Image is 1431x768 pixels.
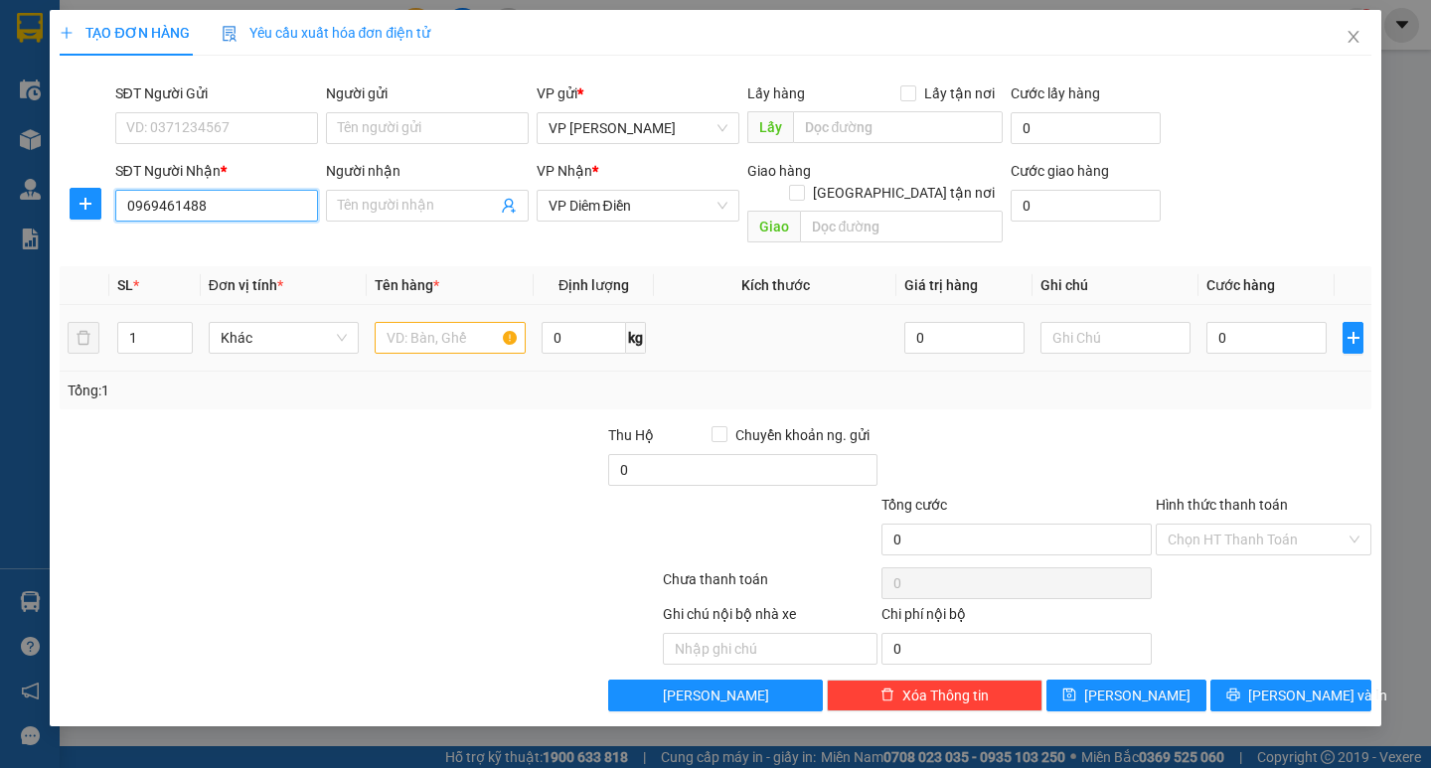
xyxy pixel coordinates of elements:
[119,134,208,151] span: 0913290339
[727,424,877,446] span: Chuyển khoản ng. gửi
[663,603,878,633] div: Ghi chú nội bộ nhà xe
[1343,322,1362,354] button: plus
[827,680,1042,711] button: deleteXóa Thông tin
[663,685,769,706] span: [PERSON_NAME]
[1046,680,1206,711] button: save[PERSON_NAME]
[209,277,283,293] span: Đơn vị tính
[1011,85,1100,101] label: Cước lấy hàng
[1344,330,1361,346] span: plus
[15,80,36,95] span: Gửi
[902,685,989,706] span: Xóa Thông tin
[375,322,525,354] input: VD: Bàn, Ghế
[1210,680,1370,711] button: printer[PERSON_NAME] và In
[1206,277,1275,293] span: Cước hàng
[326,82,529,104] div: Người gửi
[70,188,101,220] button: plus
[793,111,1003,143] input: Dọc đường
[626,322,646,354] span: kg
[661,568,880,603] div: Chưa thanh toán
[71,196,100,212] span: plus
[326,160,529,182] div: Người nhận
[1011,112,1161,144] input: Cước lấy hàng
[1084,685,1191,706] span: [PERSON_NAME]
[904,322,1025,354] input: 0
[805,182,1003,204] span: [GEOGRAPHIC_DATA] tận nơi
[549,113,727,143] span: VP Trần Bình
[58,72,243,124] span: 14 [PERSON_NAME], [PERSON_NAME]
[221,323,347,353] span: Khác
[663,633,878,665] input: Nhập ghi chú
[537,82,739,104] div: VP gửi
[68,322,99,354] button: delete
[1062,688,1076,703] span: save
[60,25,189,41] span: TẠO ĐƠN HÀNG
[608,427,654,443] span: Thu Hộ
[1033,266,1198,305] th: Ghi chú
[501,198,517,214] span: user-add
[1011,163,1109,179] label: Cước giao hàng
[375,277,439,293] span: Tên hàng
[747,111,793,143] span: Lấy
[222,26,238,42] img: icon
[115,82,318,104] div: SĐT Người Gửi
[1226,688,1240,703] span: printer
[537,163,592,179] span: VP Nhận
[115,160,318,182] div: SĐT Người Nhận
[68,380,554,401] div: Tổng: 1
[881,603,1152,633] div: Chi phí nội bộ
[800,211,1003,242] input: Dọc đường
[608,680,824,711] button: [PERSON_NAME]
[222,25,431,41] span: Yêu cầu xuất hóa đơn điện tử
[747,211,800,242] span: Giao
[741,277,810,293] span: Kích thước
[916,82,1003,104] span: Lấy tận nơi
[1248,685,1387,706] span: [PERSON_NAME] và In
[747,85,805,101] span: Lấy hàng
[1040,322,1191,354] input: Ghi Chú
[1326,10,1381,66] button: Close
[549,191,727,221] span: VP Diêm Điền
[558,277,629,293] span: Định lượng
[60,26,74,40] span: plus
[904,277,978,293] span: Giá trị hàng
[747,163,811,179] span: Giao hàng
[1156,497,1288,513] label: Hình thức thanh toán
[1011,190,1161,222] input: Cước giao hàng
[58,72,243,124] span: VP [PERSON_NAME] -
[1346,29,1361,45] span: close
[43,11,256,26] strong: CÔNG TY VẬN TẢI ĐỨC TRƯỞNG
[117,277,133,293] span: SL
[881,497,947,513] span: Tổng cước
[880,688,894,703] span: delete
[58,51,63,68] span: -
[62,134,208,151] span: anh ry -
[116,29,183,44] strong: HOTLINE :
